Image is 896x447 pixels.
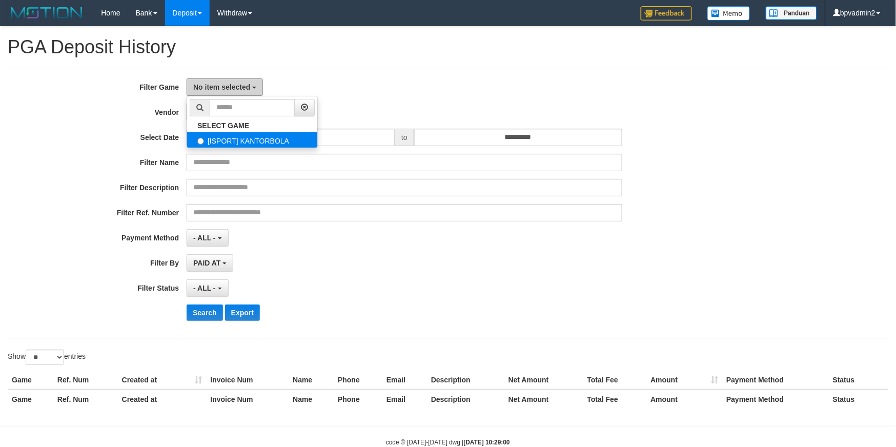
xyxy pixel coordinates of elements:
[187,304,223,321] button: Search
[26,350,64,365] select: Showentries
[8,37,888,57] h1: PGA Deposit History
[646,390,722,409] th: Amount
[225,304,260,321] button: Export
[427,371,504,390] th: Description
[289,390,334,409] th: Name
[193,234,216,242] span: - ALL -
[646,371,722,390] th: Amount
[395,129,414,146] span: to
[193,259,220,267] span: PAID AT
[207,371,289,390] th: Invoice Num
[382,390,427,409] th: Email
[382,371,427,390] th: Email
[197,121,249,130] b: SELECT GAME
[193,284,216,292] span: - ALL -
[118,371,207,390] th: Created at
[583,390,647,409] th: Total Fee
[8,371,53,390] th: Game
[53,371,118,390] th: Ref. Num
[464,439,510,446] strong: [DATE] 10:29:00
[334,371,382,390] th: Phone
[707,6,750,21] img: Button%20Memo.svg
[504,390,583,409] th: Net Amount
[641,6,692,21] img: Feedback.jpg
[187,229,228,247] button: - ALL -
[53,390,118,409] th: Ref. Num
[187,132,317,148] label: [ISPORT] KANTORBOLA
[289,371,334,390] th: Name
[207,390,289,409] th: Invoice Num
[187,279,228,297] button: - ALL -
[722,371,829,390] th: Payment Method
[583,371,647,390] th: Total Fee
[193,83,250,91] span: No item selected
[8,350,86,365] label: Show entries
[504,371,583,390] th: Net Amount
[766,6,817,20] img: panduan.png
[197,138,204,145] input: [ISPORT] KANTORBOLA
[829,390,888,409] th: Status
[118,390,207,409] th: Created at
[427,390,504,409] th: Description
[8,5,86,21] img: MOTION_logo.png
[187,254,233,272] button: PAID AT
[722,390,829,409] th: Payment Method
[187,78,263,96] button: No item selected
[334,390,382,409] th: Phone
[829,371,888,390] th: Status
[187,119,317,132] a: SELECT GAME
[8,390,53,409] th: Game
[386,439,510,446] small: code © [DATE]-[DATE] dwg |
